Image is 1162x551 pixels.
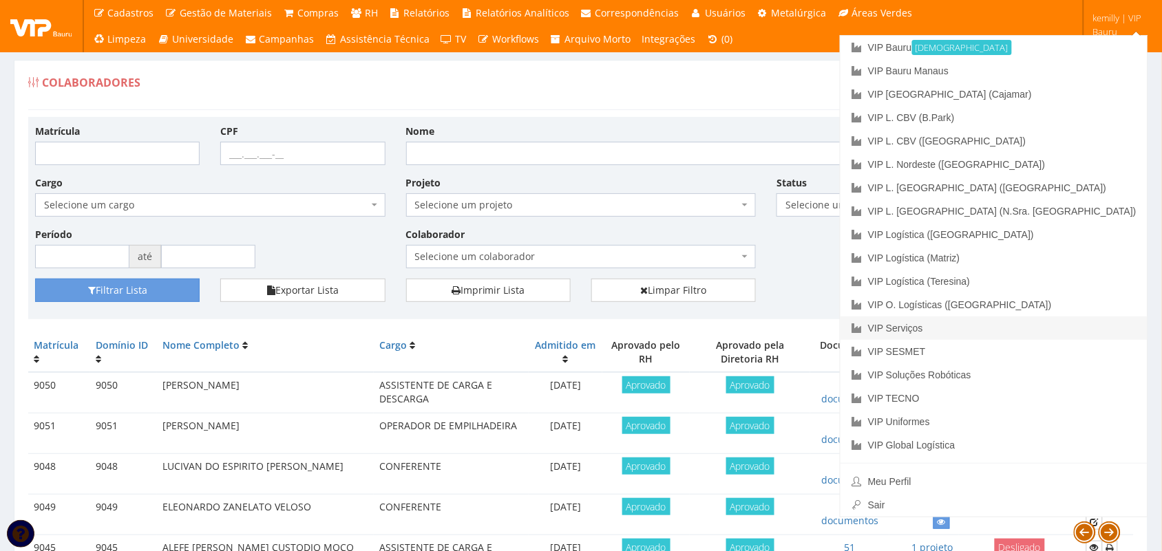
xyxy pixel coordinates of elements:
td: 9048 [90,454,157,495]
span: Gestão de Materiais [180,6,272,19]
a: (0) [701,26,739,52]
span: Limpeza [108,32,147,45]
span: Relatórios Analíticos [476,6,569,19]
a: VIP L. CBV ([GEOGRAPHIC_DATA]) [841,129,1148,153]
span: Selecione um cargo [35,193,385,217]
a: VIP [GEOGRAPHIC_DATA] (Cajamar) [841,83,1148,106]
span: Aprovado [726,457,774,475]
td: 9050 [90,372,157,413]
span: TV [456,32,467,45]
th: Aprovado pela Diretoria RH [690,333,810,372]
td: [DATE] [529,495,602,535]
td: 9048 [28,454,90,495]
a: VIP TECNO [841,387,1148,410]
a: Arquivo Morto [545,26,637,52]
span: Aprovado [622,376,670,393]
span: Cadastros [108,6,154,19]
span: Relatórios [404,6,450,19]
a: Assistência Técnica [320,26,436,52]
span: Campanhas [260,32,315,45]
a: VIP Global Logística [841,433,1148,457]
a: VIP Logística (Matriz) [841,246,1148,270]
span: Selecione um status [777,193,941,217]
a: VIP Bauru[DEMOGRAPHIC_DATA] [841,36,1148,59]
a: VIP SESMET [841,340,1148,363]
span: Assistência Técnica [340,32,430,45]
img: logo [10,16,72,36]
a: Limpar Filtro [591,279,756,302]
a: Cargo [379,338,407,352]
td: 9049 [90,495,157,535]
span: Arquivo Morto [565,32,631,45]
label: Colaborador [406,228,465,241]
a: Imprimir Lista [406,279,571,302]
td: ELEONARDO ZANELATO VELOSO [157,495,374,535]
td: [PERSON_NAME] [157,413,374,454]
a: VIP Uniformes [841,410,1148,433]
a: VIP L. CBV (B.Park) [841,106,1148,129]
span: Correspondências [595,6,679,19]
span: Selecione um cargo [44,198,368,212]
td: [DATE] [529,454,602,495]
label: CPF [220,125,238,138]
a: 41 documentos [821,500,878,527]
span: kemilly | VIP Bauru [1092,11,1144,39]
td: [DATE] [529,372,602,413]
span: Aprovado [726,376,774,393]
span: Selecione um colaborador [415,250,739,263]
span: (0) [721,32,732,45]
td: 9050 [28,372,90,413]
a: 36 documentos [821,378,878,405]
span: até [129,245,161,268]
span: Aprovado [726,417,774,434]
span: Compras [298,6,339,19]
a: VIP Logística (Teresina) [841,270,1148,293]
span: Selecione um projeto [406,193,757,217]
a: VIP Soluções Robóticas [841,363,1148,387]
span: Integrações [642,32,696,45]
span: Metalúrgica [772,6,827,19]
a: VIP L. [GEOGRAPHIC_DATA] ([GEOGRAPHIC_DATA]) [841,176,1148,199]
a: Universidade [152,26,240,52]
a: VIP Serviços [841,316,1148,340]
a: Domínio ID [96,338,148,352]
span: Aprovado [726,498,774,515]
label: Projeto [406,176,441,190]
label: Matrícula [35,125,80,138]
td: ASSISTENTE DE CARGA E DESCARGA [374,372,529,413]
td: 9049 [28,495,90,535]
a: VIP O. Logísticas ([GEOGRAPHIC_DATA]) [841,293,1148,316]
td: CONFERENTE [374,454,529,495]
span: Aprovado [622,417,670,434]
label: Nome [406,125,435,138]
span: Universidade [172,32,233,45]
td: [DATE] [529,413,602,454]
small: [DEMOGRAPHIC_DATA] [912,40,1012,55]
span: Usuários [705,6,746,19]
a: VIP L. [GEOGRAPHIC_DATA] (N.Sra. [GEOGRAPHIC_DATA]) [841,199,1148,223]
td: [PERSON_NAME] [157,372,374,413]
th: Documentos [810,333,889,372]
td: 9051 [28,413,90,454]
a: Campanhas [239,26,320,52]
span: Aprovado [622,498,670,515]
span: Workflows [492,32,539,45]
a: Limpeza [87,26,152,52]
a: 21 documentos [821,419,878,446]
span: Selecione um projeto [415,198,739,212]
a: Meu Perfil [841,470,1148,493]
span: Aprovado [622,457,670,475]
a: Nome Completo [162,338,240,352]
a: Admitido em [536,338,596,352]
a: VIP Logística ([GEOGRAPHIC_DATA]) [841,223,1148,246]
label: Período [35,228,72,241]
input: ___.___.___-__ [220,142,385,165]
th: Aprovado pelo RH [602,333,690,372]
span: Selecione um colaborador [406,245,757,268]
a: Matrícula [34,338,78,352]
label: Cargo [35,176,63,190]
a: Sair [841,493,1148,517]
button: Filtrar Lista [35,279,200,302]
a: VIP Bauru Manaus [841,59,1148,83]
a: 49 documentos [821,460,878,486]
